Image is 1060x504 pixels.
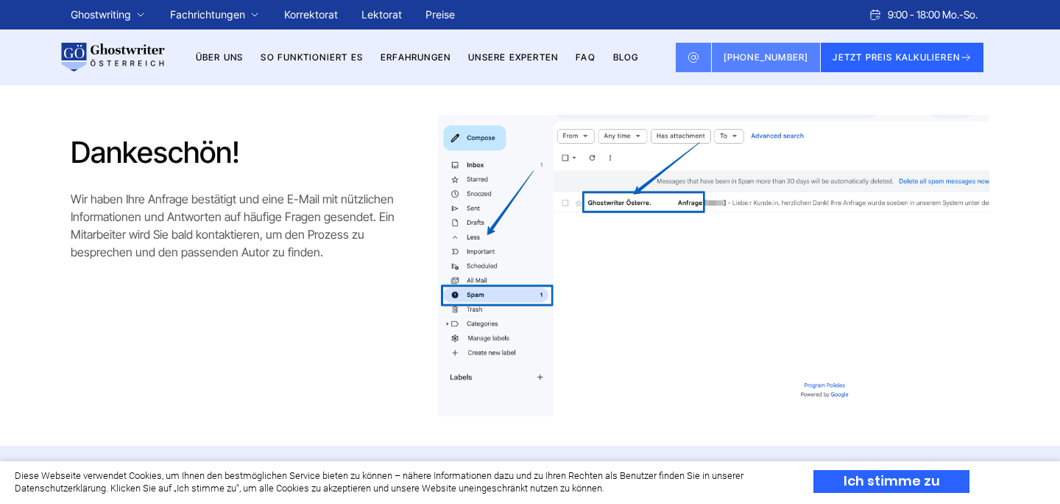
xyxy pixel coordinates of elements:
h1: Dankeschön! [71,135,423,170]
a: BLOG [613,52,639,63]
button: JETZT PREIS KALKULIEREN [821,43,983,72]
a: Fachrichtungen [170,6,245,24]
div: Ich stimme zu [813,470,969,493]
div: Diese Webseite verwendet Cookies, um Ihnen den bestmöglichen Service bieten zu können – nähere In... [15,470,788,495]
a: Erfahrungen [381,52,451,63]
img: Schedule [869,9,882,21]
span: [PHONE_NUMBER] [724,52,809,63]
a: Lektorat [361,8,402,21]
a: Korrektorat [284,8,338,21]
a: Ghostwriting [71,6,131,24]
a: Unsere Experten [468,52,558,63]
img: Email [688,52,699,63]
img: logo wirschreiben [59,43,165,72]
p: Wir haben Ihre Anfrage bestätigt und eine E-Mail mit nützlichen Informationen und Antworten auf h... [71,190,423,261]
a: [PHONE_NUMBER] [712,43,821,72]
img: ghostwriter-oe-mail [438,115,989,416]
a: FAQ [576,52,596,63]
a: Über uns [196,52,244,63]
a: Preise [425,8,455,21]
a: So funktioniert es [261,52,363,63]
span: 9:00 - 18:00 Mo.-So. [888,6,978,24]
